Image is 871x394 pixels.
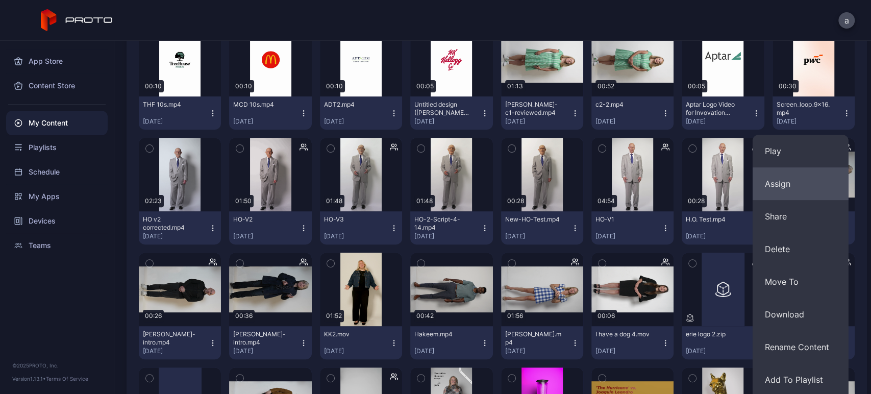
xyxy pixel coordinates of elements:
div: [DATE] [595,232,661,240]
div: [DATE] [505,232,571,240]
div: MCD 10s.mp4 [233,101,289,109]
div: [DATE] [233,232,299,240]
div: [DATE] [686,347,752,355]
a: Teams [6,233,108,258]
div: c2-2.mp4 [595,101,652,109]
div: [DATE] [143,117,209,126]
div: [DATE] [233,347,299,355]
button: Move To [753,265,849,298]
div: © 2025 PROTO, Inc. [12,361,102,370]
div: Megan-intro.mp4 [233,330,289,347]
button: HO-V3[DATE] [320,211,402,244]
div: [DATE] [595,347,661,355]
a: My Content [6,111,108,135]
div: [DATE] [143,347,209,355]
div: Aptar Logo Video for Invovation Hub.mp4 [686,101,742,117]
button: erie logo 2.zip[DATE] [682,326,764,359]
button: HO-V2[DATE] [229,211,311,244]
span: Version 1.13.1 • [12,376,46,382]
button: MCD 10s.mp4[DATE] [229,96,311,130]
div: [DATE] [505,347,571,355]
button: [PERSON_NAME]-c1-reviewed.mp4[DATE] [501,96,583,130]
div: [DATE] [414,117,480,126]
div: [DATE] [595,117,661,126]
div: HO-V3 [324,215,380,224]
button: [PERSON_NAME].mp4[DATE] [501,326,583,359]
div: Screen_loop_9x16.mp4 [777,101,833,117]
button: Hakeem.mp4[DATE] [410,326,492,359]
button: THF 10s.mp4[DATE] [139,96,221,130]
div: HO-2-Script-4-14.mp4 [414,215,470,232]
button: Screen_loop_9x16.mp4[DATE] [773,96,855,130]
button: Play [753,135,849,167]
div: [DATE] [505,117,571,126]
a: My Apps [6,184,108,209]
div: H.O. Test.mp4 [686,215,742,224]
div: [DATE] [324,117,390,126]
button: Share [753,200,849,233]
button: Assign [753,167,849,200]
div: [DATE] [414,347,480,355]
div: [DATE] [324,347,390,355]
button: Untitled design ([PERSON_NAME]).mp4[DATE] [410,96,492,130]
button: Aptar Logo Video for Invovation Hub.mp4[DATE] [682,96,764,130]
a: Content Store [6,73,108,98]
div: [DATE] [324,232,390,240]
button: [PERSON_NAME]-intro.mp4[DATE] [139,326,221,359]
div: Hakeem.mp4 [414,330,470,338]
div: [DATE] [143,232,209,240]
button: HO v2 corrected.mp4[DATE] [139,211,221,244]
button: HO-2-Script-4-14.mp4[DATE] [410,211,492,244]
a: Terms Of Service [46,376,88,382]
div: HO v2 corrected.mp4 [143,215,199,232]
div: [DATE] [414,232,480,240]
button: Delete [753,233,849,265]
button: ADT2.mp4[DATE] [320,96,402,130]
div: [DATE] [686,117,752,126]
button: c2-2.mp4[DATE] [591,96,674,130]
div: ADT2.mp4 [324,101,380,109]
div: laura-c1-reviewed.mp4 [505,101,561,117]
a: App Store [6,49,108,73]
a: Playlists [6,135,108,160]
div: [DATE] [233,117,299,126]
div: erie logo 2.zip [686,330,742,338]
button: Download [753,298,849,331]
button: KK2.mov[DATE] [320,326,402,359]
button: a [838,12,855,29]
button: Rename Content [753,331,849,363]
button: [PERSON_NAME]-intro.mp4[DATE] [229,326,311,359]
div: THF 10s.mp4 [143,101,199,109]
button: I have a dog 4.mov[DATE] [591,326,674,359]
button: H.O. Test.mp4[DATE] [682,211,764,244]
div: Untitled design (Kellogg).mp4 [414,101,470,117]
div: HO-V2 [233,215,289,224]
div: [DATE] [777,117,842,126]
button: New-HO-Test.mp4[DATE] [501,211,583,244]
div: David-intro.mp4 [143,330,199,347]
div: I have a dog 4.mov [595,330,652,338]
div: New-HO-Test.mp4 [505,215,561,224]
div: Stacia.mp4 [505,330,561,347]
div: KK2.mov [324,330,380,338]
a: Schedule [6,160,108,184]
div: [DATE] [686,232,752,240]
div: HO-V1 [595,215,652,224]
a: Devices [6,209,108,233]
button: HO-V1[DATE] [591,211,674,244]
